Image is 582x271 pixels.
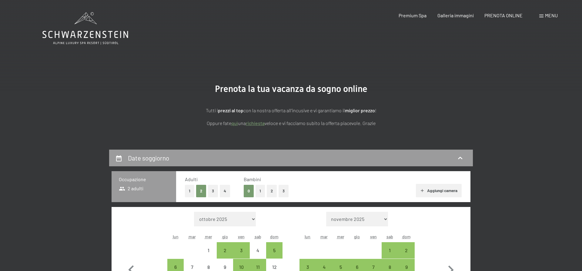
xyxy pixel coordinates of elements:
abbr: venerdì [238,234,245,239]
abbr: sabato [386,234,393,239]
abbr: domenica [402,234,411,239]
button: 1 [185,185,194,197]
abbr: mercoledì [205,234,212,239]
strong: miglior prezzo [345,107,375,113]
button: 3 [208,185,218,197]
abbr: domenica [270,234,279,239]
abbr: mercoledì [337,234,344,239]
abbr: giovedì [354,234,360,239]
strong: prezzi al top [218,107,243,113]
div: 5 [267,248,282,263]
span: 2 adulti [119,185,143,192]
p: Oppure fate una veloce e vi facciamo subito la offerta piacevole. Grazie [139,119,443,127]
div: Wed Oct 01 2025 [200,242,217,259]
button: 1 [256,185,265,197]
abbr: sabato [255,234,261,239]
abbr: martedì [320,234,328,239]
button: 0 [244,185,254,197]
h3: Occupazione [119,176,169,183]
div: 3 [234,248,249,263]
div: arrivo/check-in possibile [266,242,283,259]
span: Menu [545,12,558,18]
span: Adulti [185,176,198,182]
abbr: lunedì [305,234,310,239]
a: Premium Spa [399,12,426,18]
div: 1 [201,248,216,263]
abbr: venerdì [370,234,377,239]
button: 3 [279,185,289,197]
a: PRENOTA ONLINE [484,12,523,18]
button: 2 [267,185,277,197]
div: arrivo/check-in non effettuabile [200,242,217,259]
a: Galleria immagini [437,12,474,18]
div: Sun Nov 02 2025 [398,242,415,259]
abbr: lunedì [173,234,179,239]
div: arrivo/check-in possibile [382,242,398,259]
a: richiesta [246,120,265,126]
div: Sun Oct 05 2025 [266,242,283,259]
span: Bambini [244,176,261,182]
button: Aggiungi camera [416,184,462,197]
div: 2 [217,248,232,263]
div: Fri Oct 03 2025 [233,242,249,259]
span: Prenota la tua vacanza da sogno online [215,83,367,94]
abbr: martedì [189,234,196,239]
p: Tutti i con la nostra offerta all'incusive e vi garantiamo il ! [139,107,443,114]
h2: Date soggiorno [128,154,169,162]
div: arrivo/check-in possibile [233,242,249,259]
abbr: giovedì [222,234,228,239]
div: 1 [382,248,397,263]
div: 4 [250,248,266,263]
div: Thu Oct 02 2025 [217,242,233,259]
div: arrivo/check-in possibile [398,242,415,259]
div: arrivo/check-in non effettuabile [250,242,266,259]
div: 2 [399,248,414,263]
a: quì [231,120,238,126]
button: 2 [196,185,206,197]
div: arrivo/check-in possibile [217,242,233,259]
button: 4 [220,185,230,197]
div: Sat Oct 04 2025 [250,242,266,259]
div: Sat Nov 01 2025 [382,242,398,259]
